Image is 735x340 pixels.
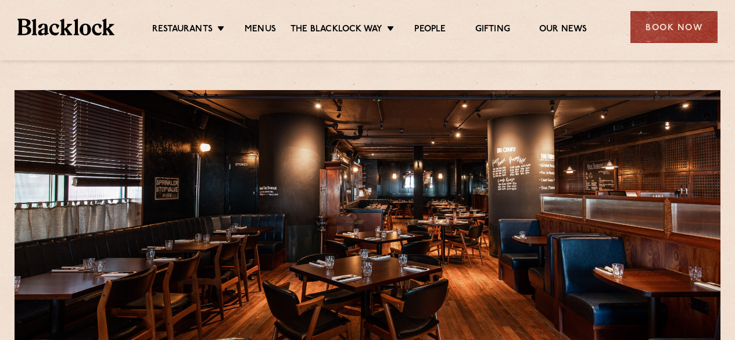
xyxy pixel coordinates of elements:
[291,24,382,37] a: The Blacklock Way
[414,24,446,37] a: People
[152,24,213,37] a: Restaurants
[539,24,587,37] a: Our News
[17,19,114,35] img: BL_Textured_Logo-footer-cropped.svg
[630,11,718,43] div: Book Now
[245,24,276,37] a: Menus
[475,24,510,37] a: Gifting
